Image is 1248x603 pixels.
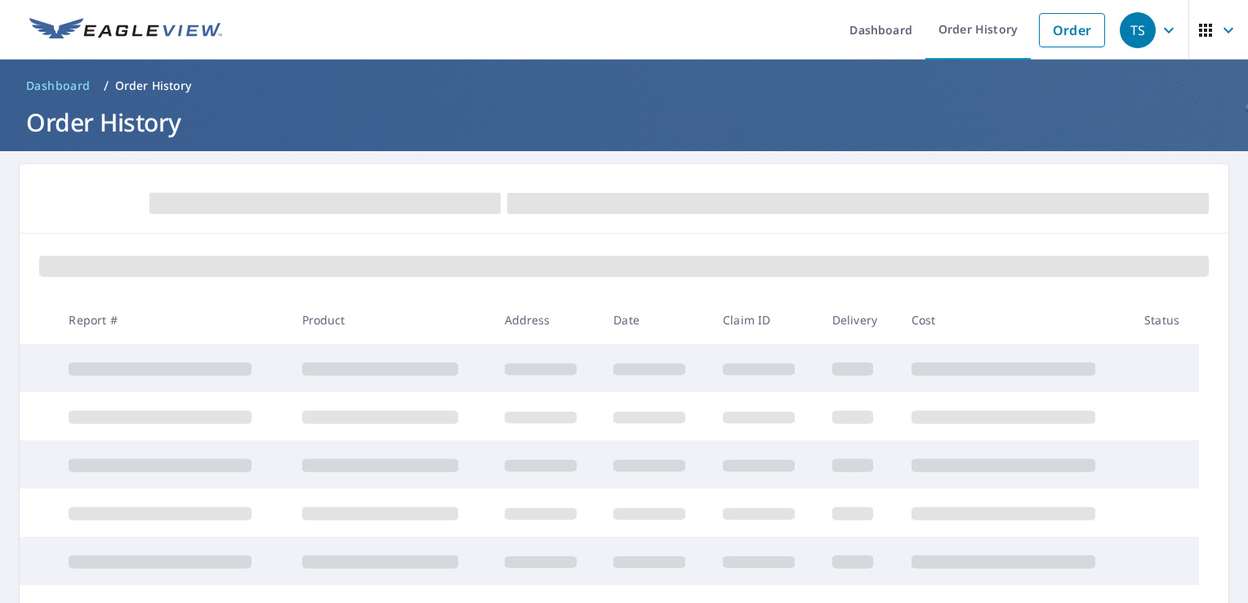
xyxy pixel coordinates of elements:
th: Product [289,296,492,344]
div: TS [1120,12,1156,48]
img: EV Logo [29,18,222,42]
a: Dashboard [20,73,97,99]
th: Cost [898,296,1131,344]
span: Dashboard [26,78,91,94]
th: Delivery [819,296,898,344]
p: Order History [115,78,192,94]
th: Status [1131,296,1199,344]
th: Claim ID [710,296,819,344]
th: Address [492,296,601,344]
h1: Order History [20,105,1228,139]
th: Date [600,296,710,344]
th: Report # [56,296,288,344]
nav: breadcrumb [20,73,1228,99]
li: / [104,76,109,96]
a: Order [1039,13,1105,47]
